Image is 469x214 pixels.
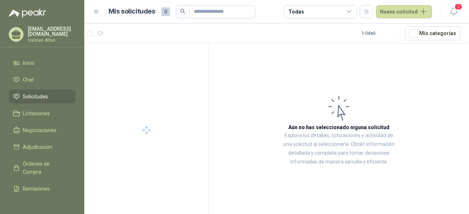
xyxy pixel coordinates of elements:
div: Todas [288,8,304,16]
span: Órdenes de Compra [23,160,69,176]
img: Logo peakr [9,9,46,18]
a: Adjudicación [9,140,75,154]
a: Licitaciones [9,106,75,120]
p: Valores Atlas [28,38,75,42]
div: 1 - 0 de 0 [362,27,399,39]
p: [EMAIL_ADDRESS][DOMAIN_NAME] [28,26,75,37]
span: Solicitudes [23,93,48,101]
span: Adjudicación [23,143,52,151]
a: Negociaciones [9,123,75,137]
a: Órdenes de Compra [9,157,75,179]
span: Negociaciones [23,126,56,134]
span: Licitaciones [23,109,50,117]
a: Remisiones [9,182,75,196]
span: Inicio [23,59,34,67]
a: Solicitudes [9,90,75,104]
span: search [180,9,185,14]
span: 1 [454,3,462,10]
button: Nueva solicitud [376,5,432,18]
h1: Mis solicitudes [108,6,155,17]
span: Chat [23,76,34,84]
a: Inicio [9,56,75,70]
a: Chat [9,73,75,87]
button: Mís categorías [405,26,460,40]
span: 0 [161,7,170,16]
h3: Aún no has seleccionado niguna solicitud [288,123,389,131]
span: Remisiones [23,185,50,193]
button: 1 [447,5,460,18]
p: Explora los detalles, cotizaciones y actividad de una solicitud al seleccionarla. Obtén informaci... [282,131,396,166]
